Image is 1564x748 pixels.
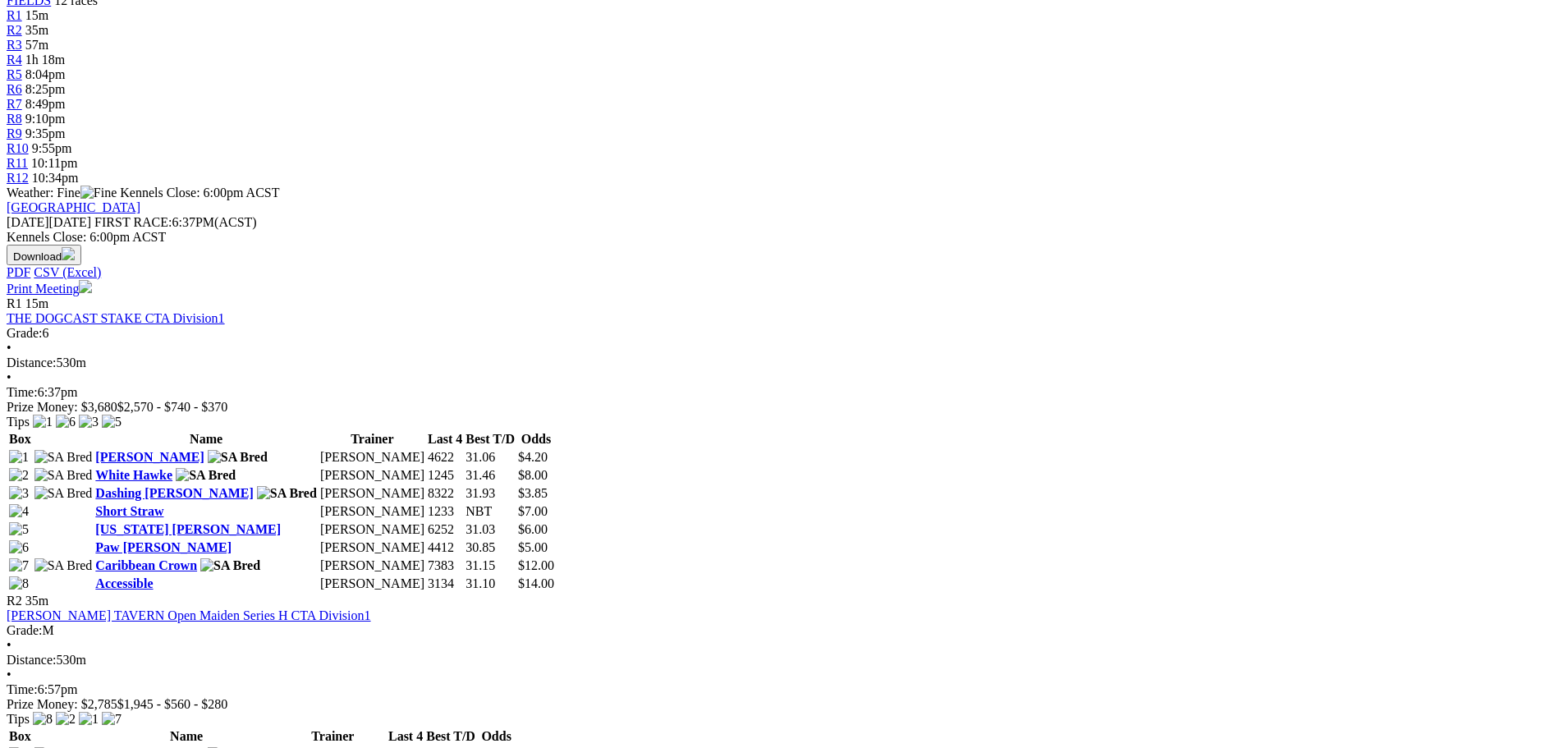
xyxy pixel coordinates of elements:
[7,296,22,310] span: R1
[95,450,204,464] a: [PERSON_NAME]
[465,558,516,574] td: 31.15
[7,53,22,67] a: R4
[95,504,163,518] a: Short Straw
[7,682,1557,697] div: 6:57pm
[319,521,425,538] td: [PERSON_NAME]
[102,712,122,727] img: 7
[7,82,22,96] span: R6
[79,712,99,727] img: 1
[9,540,29,555] img: 6
[7,141,29,155] a: R10
[25,23,48,37] span: 35m
[7,67,22,81] a: R5
[319,558,425,574] td: [PERSON_NAME]
[7,712,30,726] span: Tips
[79,280,92,293] img: printer.svg
[9,729,31,743] span: Box
[518,540,548,554] span: $5.00
[200,558,260,573] img: SA Bred
[7,594,22,608] span: R2
[120,186,279,200] span: Kennels Close: 6:00pm ACST
[9,558,29,573] img: 7
[465,539,516,556] td: 30.85
[478,728,515,745] th: Odds
[9,432,31,446] span: Box
[7,370,11,384] span: •
[7,668,11,681] span: •
[427,503,463,520] td: 1233
[117,400,228,414] span: $2,570 - $740 - $370
[388,728,424,745] th: Last 4
[33,712,53,727] img: 8
[7,653,56,667] span: Distance:
[425,728,476,745] th: Best T/D
[7,326,1557,341] div: 6
[117,697,228,711] span: $1,945 - $560 - $280
[7,265,30,279] a: PDF
[25,126,66,140] span: 9:35pm
[7,245,81,265] button: Download
[427,467,463,484] td: 1245
[465,521,516,538] td: 31.03
[465,576,516,592] td: 31.10
[7,156,28,170] a: R11
[33,415,53,429] img: 1
[7,415,30,429] span: Tips
[62,247,75,260] img: download.svg
[7,38,22,52] a: R3
[427,449,463,466] td: 4622
[427,576,463,592] td: 3134
[25,53,65,67] span: 1h 18m
[7,385,1557,400] div: 6:37pm
[257,486,317,501] img: SA Bred
[7,215,91,229] span: [DATE]
[7,112,22,126] a: R8
[7,200,140,214] a: [GEOGRAPHIC_DATA]
[427,539,463,556] td: 4412
[7,638,11,652] span: •
[9,450,29,465] img: 1
[319,539,425,556] td: [PERSON_NAME]
[7,8,22,22] a: R1
[34,468,93,483] img: SA Bred
[280,728,386,745] th: Trainer
[7,326,43,340] span: Grade:
[7,623,1557,638] div: M
[25,296,48,310] span: 15m
[32,171,79,185] span: 10:34pm
[25,112,66,126] span: 9:10pm
[7,97,22,111] a: R7
[102,415,122,429] img: 5
[319,503,425,520] td: [PERSON_NAME]
[95,576,153,590] a: Accessible
[7,653,1557,668] div: 530m
[25,82,66,96] span: 8:25pm
[465,431,516,447] th: Best T/D
[9,468,29,483] img: 2
[7,400,1557,415] div: Prize Money: $3,680
[95,540,232,554] a: Paw [PERSON_NAME]
[208,450,268,465] img: SA Bred
[94,215,172,229] span: FIRST RACE:
[25,38,48,52] span: 57m
[7,341,11,355] span: •
[25,8,48,22] span: 15m
[319,485,425,502] td: [PERSON_NAME]
[427,431,463,447] th: Last 4
[518,486,548,500] span: $3.85
[32,141,72,155] span: 9:55pm
[465,449,516,466] td: 31.06
[31,156,77,170] span: 10:11pm
[7,311,225,325] a: THE DOGCAST STAKE CTA Division1
[7,215,49,229] span: [DATE]
[319,576,425,592] td: [PERSON_NAME]
[518,576,554,590] span: $14.00
[7,23,22,37] a: R2
[9,522,29,537] img: 5
[7,356,1557,370] div: 530m
[79,415,99,429] img: 3
[7,126,22,140] a: R9
[427,485,463,502] td: 8322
